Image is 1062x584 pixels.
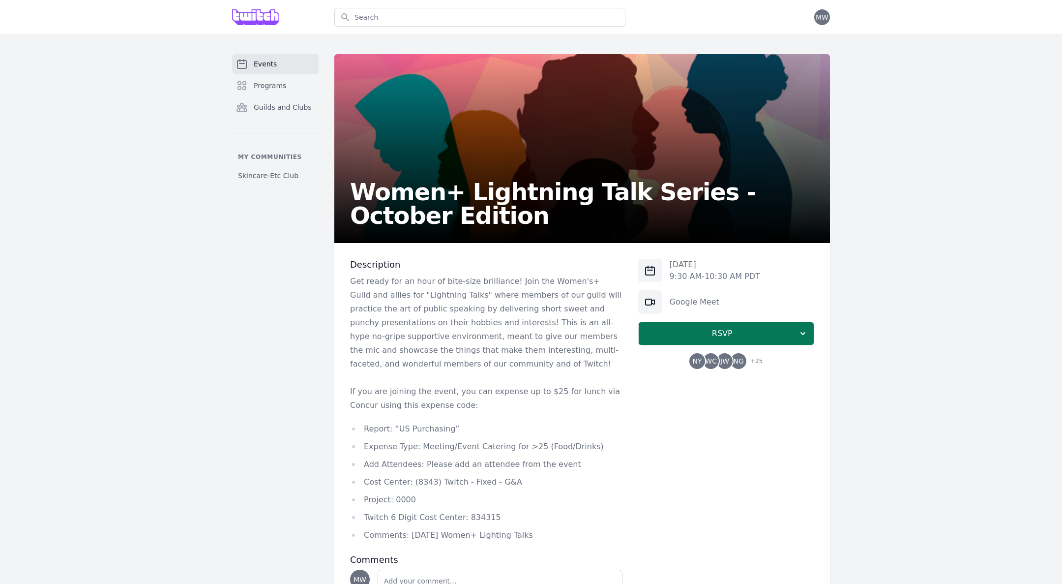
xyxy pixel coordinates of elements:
a: Events [232,54,319,74]
h3: Comments [350,554,622,566]
input: Search [334,8,625,27]
button: RSVP [638,322,814,345]
p: [DATE] [670,259,760,271]
span: Skincare-Etc Club [238,171,298,181]
p: 9:30 AM - 10:30 AM PDT [670,271,760,282]
span: Programs [254,81,286,91]
nav: Sidebar [232,54,319,184]
li: Comments: [DATE] Women+ Lighting Talks [350,528,622,542]
h2: Women+ Lightning Talk Series - October Edition [350,180,814,227]
span: MW [816,14,828,21]
li: Cost Center: (8343) Twitch - Fixed - G&A [350,475,622,489]
p: My communities [232,153,319,161]
button: MW [814,9,830,25]
li: Report: “US Purchasing” [350,422,622,436]
span: MW [354,576,366,583]
span: Guilds and Clubs [254,102,312,112]
img: Grove [232,9,279,25]
p: Get ready for an hour of bite-size brilliance! Join the Women's+ Guild and allies for "Lightning ... [350,275,622,371]
span: Events [254,59,277,69]
span: NY [693,358,702,365]
span: JW [720,358,729,365]
p: If you are joining the event, you can expense up to $25 for lunch via Concur using this expense c... [350,385,622,412]
li: Expense Type: Meeting/Event Catering for >25 (Food/Drinks) [350,440,622,454]
h3: Description [350,259,622,271]
li: Twitch 6 Digit Cost Center: 834315 [350,511,622,524]
span: RSVP [647,328,798,339]
a: Skincare-Etc Club [232,167,319,184]
li: Add Attendees: Please add an attendee from the event [350,458,622,471]
a: Google Meet [670,297,719,307]
a: Programs [232,76,319,95]
li: Project: 0000 [350,493,622,507]
span: NG [733,358,743,365]
a: Guilds and Clubs [232,97,319,117]
span: WC [705,358,717,365]
span: + 25 [744,355,763,369]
